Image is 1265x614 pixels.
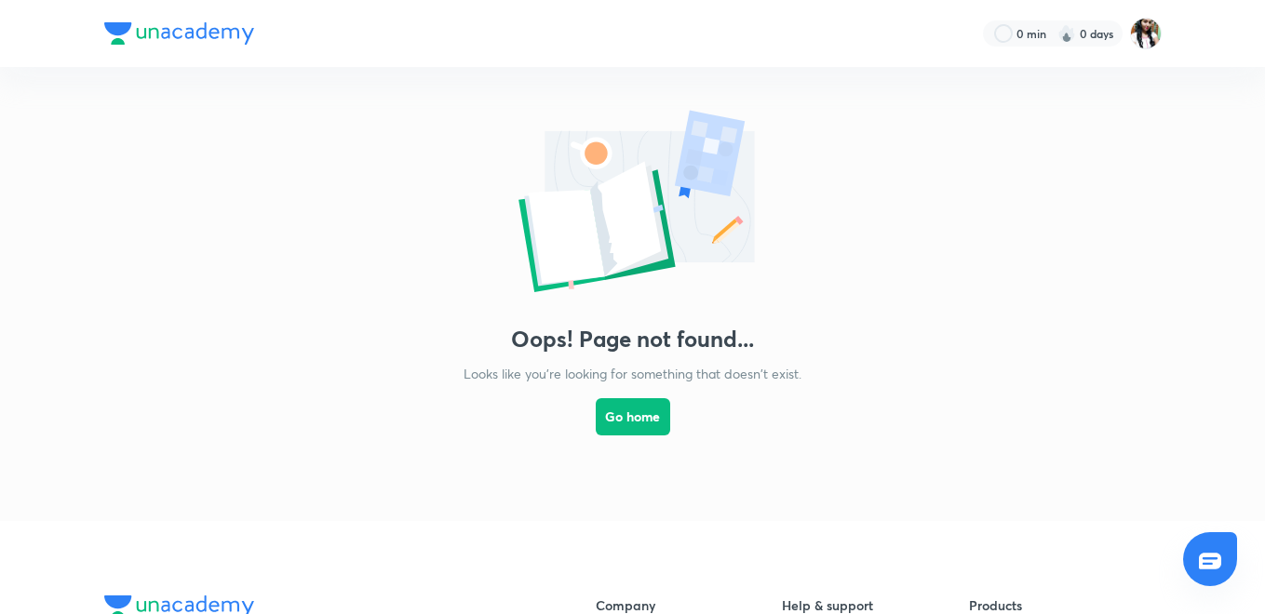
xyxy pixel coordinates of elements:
[104,22,254,45] img: Company Logo
[596,383,670,484] a: Go home
[447,104,819,303] img: error
[1130,18,1162,49] img: Bismita Dutta
[1057,24,1076,43] img: streak
[511,326,754,353] h3: Oops! Page not found...
[464,364,801,383] p: Looks like you're looking for something that doesn't exist.
[596,398,670,435] button: Go home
